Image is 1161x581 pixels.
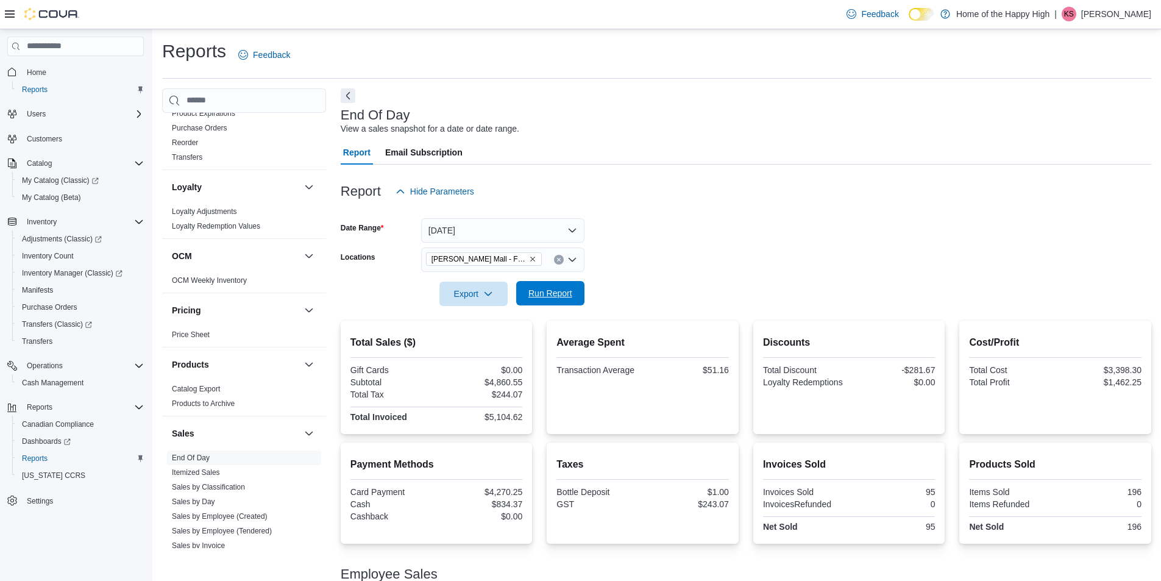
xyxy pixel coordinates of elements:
[341,223,384,233] label: Date Range
[439,282,508,306] button: Export
[439,365,522,375] div: $0.00
[17,417,99,432] a: Canadian Compliance
[1062,7,1076,21] div: Kaysi Strome
[172,138,198,148] span: Reorder
[439,412,522,422] div: $5,104.62
[12,282,149,299] button: Manifests
[969,365,1053,375] div: Total Cost
[17,317,97,332] a: Transfers (Classic)
[172,276,247,285] a: OCM Weekly Inventory
[969,377,1053,387] div: Total Profit
[12,299,149,316] button: Purchase Orders
[556,499,640,509] div: GST
[22,454,48,463] span: Reports
[24,8,79,20] img: Cova
[22,337,52,346] span: Transfers
[851,365,935,375] div: -$281.67
[17,249,144,263] span: Inventory Count
[341,88,355,103] button: Next
[22,65,51,80] a: Home
[2,213,149,230] button: Inventory
[17,190,144,205] span: My Catalog (Beta)
[172,181,202,193] h3: Loyalty
[22,319,92,329] span: Transfers (Classic)
[17,451,52,466] a: Reports
[172,222,260,230] a: Loyalty Redemption Values
[763,499,847,509] div: InvoicesRefunded
[172,527,272,535] a: Sales by Employee (Tendered)
[22,493,144,508] span: Settings
[172,304,299,316] button: Pricing
[17,300,144,315] span: Purchase Orders
[439,511,522,521] div: $0.00
[22,494,58,508] a: Settings
[439,390,522,399] div: $244.07
[172,482,245,492] span: Sales by Classification
[431,253,527,265] span: [PERSON_NAME] Mall - Fire & Flower
[17,266,144,280] span: Inventory Manager (Classic)
[1064,7,1074,21] span: KS
[22,131,144,146] span: Customers
[172,497,215,507] span: Sales by Day
[17,283,58,298] a: Manifests
[27,217,57,227] span: Inventory
[2,63,149,81] button: Home
[172,330,210,339] a: Price Sheet
[172,250,299,262] button: OCM
[350,412,407,422] strong: Total Invoiced
[567,255,577,265] button: Open list of options
[969,499,1053,509] div: Items Refunded
[172,399,235,408] a: Products to Archive
[12,467,149,484] button: [US_STATE] CCRS
[22,268,122,278] span: Inventory Manager (Classic)
[17,334,57,349] a: Transfers
[172,207,237,216] span: Loyalty Adjustments
[22,471,85,480] span: [US_STATE] CCRS
[172,468,220,477] span: Itemized Sales
[17,376,88,390] a: Cash Management
[27,496,53,506] span: Settings
[528,287,572,299] span: Run Report
[22,251,74,261] span: Inventory Count
[556,335,729,350] h2: Average Spent
[1058,522,1141,532] div: 196
[27,68,46,77] span: Home
[17,190,86,205] a: My Catalog (Beta)
[22,65,144,80] span: Home
[17,468,90,483] a: [US_STATE] CCRS
[17,451,144,466] span: Reports
[350,365,434,375] div: Gift Cards
[172,541,225,550] a: Sales by Invoice
[22,107,51,121] button: Users
[22,156,144,171] span: Catalog
[22,193,81,202] span: My Catalog (Beta)
[969,457,1141,472] h2: Products Sold
[1058,499,1141,509] div: 0
[350,487,434,497] div: Card Payment
[851,522,935,532] div: 95
[172,511,268,521] span: Sales by Employee (Created)
[421,218,584,243] button: [DATE]
[17,417,144,432] span: Canadian Compliance
[763,457,936,472] h2: Invoices Sold
[253,49,290,61] span: Feedback
[12,374,149,391] button: Cash Management
[12,189,149,206] button: My Catalog (Beta)
[350,377,434,387] div: Subtotal
[763,522,798,532] strong: Net Sold
[17,82,52,97] a: Reports
[17,266,127,280] a: Inventory Manager (Classic)
[763,335,936,350] h2: Discounts
[341,252,375,262] label: Locations
[233,43,295,67] a: Feedback
[22,419,94,429] span: Canadian Compliance
[22,358,144,373] span: Operations
[17,434,76,449] a: Dashboards
[969,487,1053,497] div: Items Sold
[17,173,144,188] span: My Catalog (Classic)
[172,454,210,462] a: End Of Day
[554,255,564,265] button: Clear input
[22,107,144,121] span: Users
